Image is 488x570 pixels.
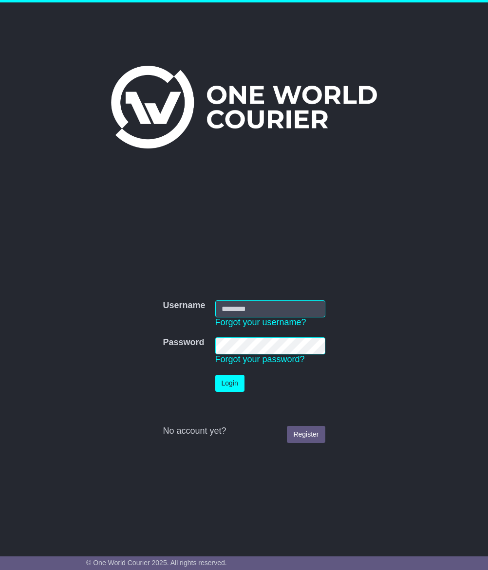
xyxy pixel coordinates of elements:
[163,337,204,348] label: Password
[215,354,305,364] a: Forgot your password?
[215,375,244,392] button: Login
[86,559,227,567] span: © One World Courier 2025. All rights reserved.
[163,426,325,437] div: No account yet?
[111,66,377,148] img: One World
[287,426,325,443] a: Register
[163,300,205,311] label: Username
[215,317,306,327] a: Forgot your username?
